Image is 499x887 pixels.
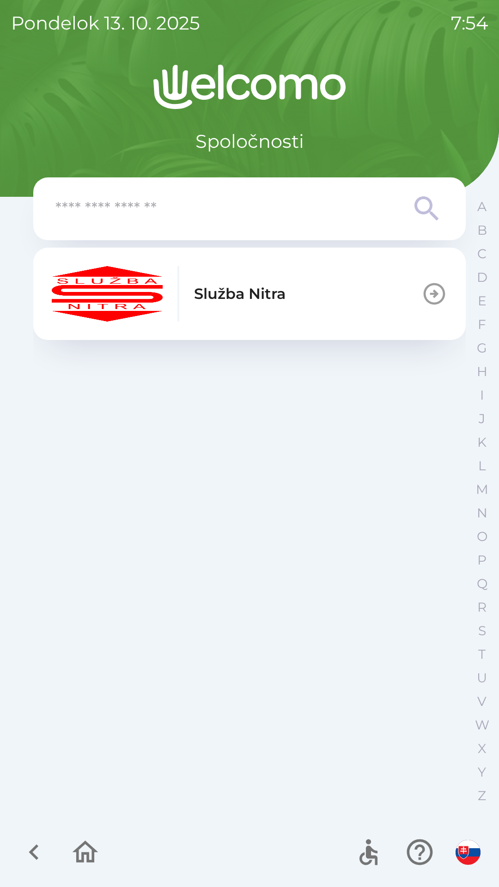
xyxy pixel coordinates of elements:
img: c55f63fc-e714-4e15-be12-dfeb3df5ea30.png [52,266,163,322]
button: S [470,619,493,643]
button: H [470,360,493,383]
p: N [477,505,487,521]
button: B [470,219,493,242]
button: F [470,313,493,336]
p: X [478,741,486,757]
p: R [477,599,487,615]
button: Q [470,572,493,595]
p: I [480,387,484,403]
button: Služba Nitra [33,248,466,340]
button: T [470,643,493,666]
p: U [477,670,487,686]
button: D [470,266,493,289]
button: I [470,383,493,407]
p: Služba Nitra [194,283,286,305]
button: U [470,666,493,690]
p: L [478,458,486,474]
button: J [470,407,493,431]
p: F [478,316,486,333]
p: E [478,293,487,309]
button: V [470,690,493,713]
p: M [476,481,488,498]
p: J [479,411,485,427]
button: Z [470,784,493,808]
button: O [470,525,493,548]
p: S [478,623,486,639]
p: T [478,646,486,662]
p: H [477,364,487,380]
p: Q [477,576,487,592]
p: D [477,269,487,286]
p: W [475,717,489,733]
p: K [477,434,487,450]
p: G [477,340,487,356]
p: A [477,199,487,215]
button: R [470,595,493,619]
button: L [470,454,493,478]
button: W [470,713,493,737]
p: P [477,552,487,568]
p: C [477,246,487,262]
button: Y [470,760,493,784]
button: A [470,195,493,219]
button: M [470,478,493,501]
button: E [470,289,493,313]
p: V [477,693,487,710]
img: Logo [33,65,466,109]
p: O [477,529,487,545]
button: N [470,501,493,525]
button: K [470,431,493,454]
p: pondelok 13. 10. 2025 [11,9,200,37]
button: X [470,737,493,760]
p: Spoločnosti [195,128,304,155]
img: sk flag [456,840,481,865]
p: B [477,222,487,238]
button: P [470,548,493,572]
p: Y [478,764,486,780]
button: C [470,242,493,266]
p: Z [478,788,486,804]
button: G [470,336,493,360]
p: 7:54 [451,9,488,37]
